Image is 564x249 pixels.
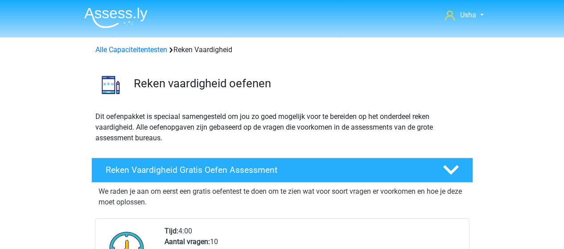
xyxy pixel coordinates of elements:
[165,227,178,235] b: Tijd:
[165,237,210,246] b: Aantal vragen:
[92,45,473,55] div: Reken Vaardigheid
[134,77,466,90] h3: Reken vaardigheid oefenen
[460,11,476,19] span: Usha
[99,186,466,208] p: We raden je aan om eerst een gratis oefentest te doen om te zien wat voor soort vragen er voorkom...
[95,45,167,54] a: Alle Capaciteitentesten
[441,10,487,20] a: Usha
[92,66,130,104] img: reken vaardigheid
[84,7,148,28] img: Assessly
[106,165,428,175] h4: Reken Vaardigheid Gratis Oefen Assessment
[95,111,469,143] p: Dit oefenpakket is speciaal samengesteld om jou zo goed mogelijk voor te bereiden op het onderdee...
[88,158,477,183] a: Reken Vaardigheid Gratis Oefen Assessment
